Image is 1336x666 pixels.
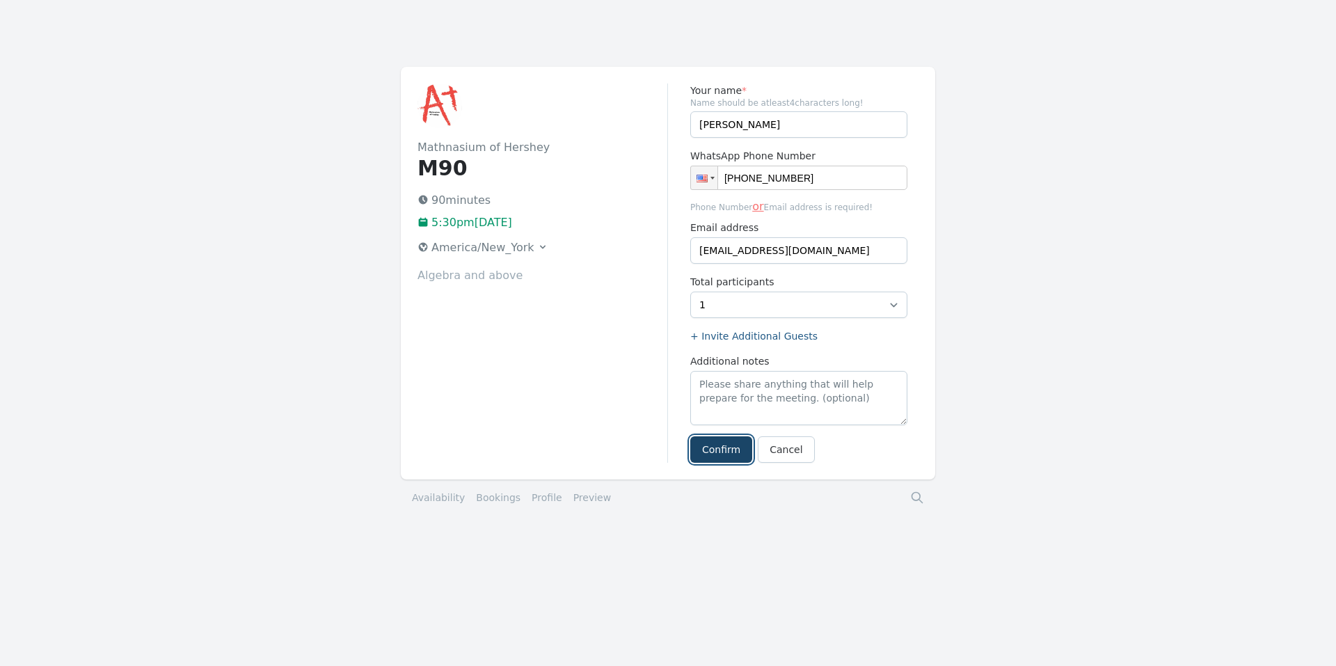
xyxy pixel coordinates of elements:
button: Confirm [690,436,752,463]
button: America/New_York [412,237,554,259]
p: Algebra and above [417,267,667,284]
label: + Invite Additional Guests [690,329,907,343]
span: Phone Number Email address is required! [690,198,907,215]
span: Name should be atleast 4 characters long! [690,97,907,109]
input: Enter name (required) [690,111,907,138]
a: Profile [532,491,562,505]
a: Cancel [758,436,814,463]
label: Total participants [690,275,907,289]
label: Your name [690,84,907,97]
h2: Mathnasium of Hershey [417,139,667,156]
div: United States: + 1 [691,166,717,189]
label: Email address [690,221,907,235]
input: you@example.com [690,237,907,264]
label: WhatsApp Phone Number [690,149,907,163]
h1: M90 [417,156,667,181]
p: 5:30pm[DATE] [417,214,667,231]
a: Bookings [476,491,520,505]
input: 1 (702) 123-4567 [690,166,907,190]
label: Additional notes [690,354,907,368]
img: Mathnasium of Hershey [417,84,462,128]
span: or [752,200,763,213]
p: 90 minutes [417,192,667,209]
a: Preview [573,492,612,503]
a: Availability [412,491,465,505]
